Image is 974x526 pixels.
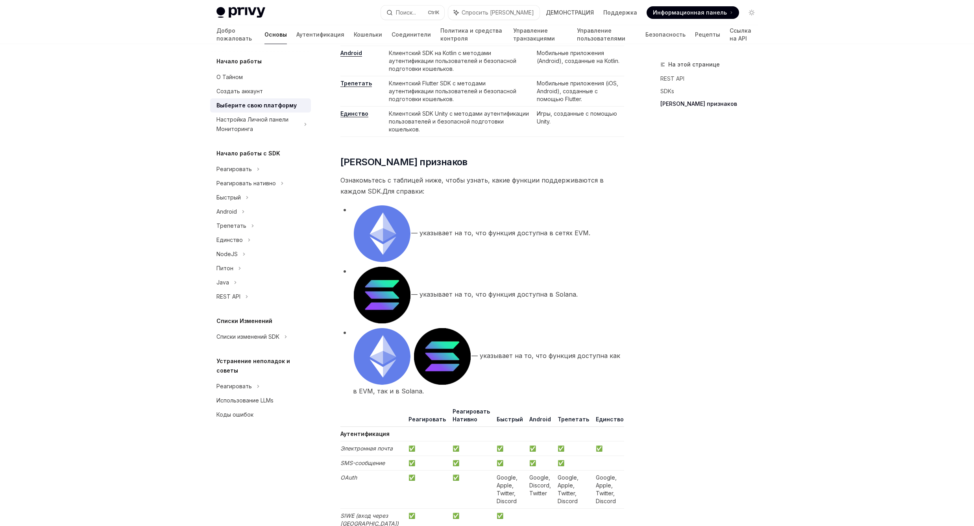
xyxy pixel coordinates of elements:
ya-tr-span: ✅ [453,474,459,481]
ya-tr-span: Игры, созданные с помощью Unity. [537,110,617,125]
a: ДЕМОНСТРАЦИЯ [546,9,594,17]
ya-tr-span: Мобильные приложения (iOS, Android), созданные с помощью Flutter. [537,80,618,102]
a: Соединители [392,25,431,44]
ya-tr-span: Реагировать нативно [216,180,276,186]
ya-tr-span: ✅ [497,445,503,452]
ya-tr-span: Кошельки [354,31,382,39]
ya-tr-span: ✅ [453,460,459,466]
ya-tr-span: Android [340,50,362,56]
ya-tr-span: Информационная панель [653,9,727,16]
ya-tr-span: Поиск... [396,9,416,16]
ya-tr-span: Реагировать [216,383,252,389]
ya-tr-span: Реагировать Нативно [453,408,490,423]
ya-tr-span: Создать аккаунт [216,88,263,94]
a: Кошельки [354,25,382,44]
ya-tr-span: Основы [264,31,287,39]
ya-tr-span: K [436,9,440,15]
a: Ссылка на API [730,25,758,44]
a: Выберите свою платформу [210,98,311,113]
ya-tr-span: Google, Apple, Twitter, Discord [558,474,578,504]
ya-tr-span: Единство [596,416,624,423]
ya-tr-span: Трепетать [216,222,246,229]
ya-tr-span: Списки Изменений [216,317,272,324]
a: [PERSON_NAME] признаков [660,98,764,110]
ya-tr-span: Управление пользователями [577,27,636,42]
a: Поддержка [603,9,637,17]
ya-tr-span: Клиентский SDK Unity с методами аутентификации пользователей и безопасной подготовки кошельков. [389,110,529,133]
ya-tr-span: ✅ [596,445,603,452]
ya-tr-span: — указывает на то, что функция доступна в сетях EVM. [411,229,590,237]
ya-tr-span: Android [529,416,551,423]
ya-tr-span: Аутентификация [296,31,344,39]
ya-tr-span: Клиентский SDK на Kotlin с методами аутентификации пользователей и безопасной подготовки кошельков. [389,50,516,72]
ya-tr-span: ✅ [497,512,503,519]
a: REST API [660,72,764,85]
ya-tr-span: Списки изменений SDK [216,333,279,340]
ya-tr-span: Реагировать [408,416,446,423]
button: Поиск...CtrlK [381,6,444,20]
a: Управление транзакциями [513,25,567,44]
a: Основы [264,25,287,44]
a: Единство [340,110,368,117]
a: О Тайном [210,70,311,84]
img: solana.png [354,267,410,323]
ya-tr-span: Настройка Личной панели Мониторинга [216,116,288,132]
ya-tr-span: Единство [216,236,243,243]
ya-tr-span: О Тайном [216,74,243,80]
a: Аутентификация [296,25,344,44]
img: ethereum.png [354,205,410,262]
ya-tr-span: OAuth [340,474,357,481]
ya-tr-span: Реагировать [216,166,252,172]
ya-tr-span: На этой странице [668,61,720,68]
ya-tr-span: SDKs [660,88,674,94]
ya-tr-span: Выберите свою платформу [216,102,297,109]
a: Управление пользователями [577,25,636,44]
ya-tr-span: Использование LLMs [216,397,274,404]
ya-tr-span: ✅ [558,460,564,466]
ya-tr-span: Устранение неполадок и советы [216,358,290,374]
ya-tr-span: Коды ошибок [216,411,253,418]
ya-tr-span: SMS-сообщение [340,460,385,466]
ya-tr-span: REST API [660,75,684,82]
a: Рецепты [695,25,720,44]
a: Android [340,50,362,57]
img: ethereum.png [354,328,410,385]
a: Политика и средства контроля [440,25,504,44]
span: [PERSON_NAME] признаков [340,156,468,168]
a: Трепетать [340,80,372,87]
ya-tr-span: Google, Apple, Twitter, Discord [596,474,617,504]
ya-tr-span: Быстрый [216,194,241,201]
img: solana.png [414,328,471,385]
ya-tr-span: ✅ [529,445,536,452]
ya-tr-span: ✅ [453,512,459,519]
ya-tr-span: ✅ [497,460,503,466]
ya-tr-span: ✅ [558,445,564,452]
ya-tr-span: Клиентский Flutter SDK с методами аутентификации пользователей и безопасной подготовки кошельков. [389,80,516,102]
ya-tr-span: — указывает на то, что функция доступна как в EVM, так и в Solana. [353,352,620,395]
ya-tr-span: Ознакомьтесь с таблицей ниже, чтобы узнать, какие функции поддерживаются в каждом SDK. [340,176,604,195]
ya-tr-span: Быстрый [497,416,523,423]
ya-tr-span: NodeJS [216,251,238,257]
a: Добро пожаловать [216,25,255,44]
a: Информационная панель [647,6,739,19]
ya-tr-span: Спросить [PERSON_NAME] [462,9,534,16]
ya-tr-span: Аутентификация [340,430,390,437]
ya-tr-span: Android [216,208,237,215]
ya-tr-span: Для справки: [383,187,424,195]
ya-tr-span: Трепетать [558,416,589,423]
ya-tr-span: ✅ [408,512,415,519]
ya-tr-span: ✅ [408,445,415,452]
ya-tr-span: Питон [216,265,233,271]
ya-tr-span: Безопасность [645,31,686,39]
a: Использование LLMs [210,393,311,408]
ya-tr-span: Google, Discord, Twitter [529,474,551,496]
ya-tr-span: Начало работы [216,58,262,65]
ya-tr-span: REST API [216,293,240,300]
a: Создать аккаунт [210,84,311,98]
button: Переключить темный режим [745,6,758,19]
ya-tr-span: Java [216,279,229,286]
img: светлый логотип [216,7,265,18]
ya-tr-span: [PERSON_NAME] признаков [660,100,737,107]
ya-tr-span: Соединители [392,31,431,39]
